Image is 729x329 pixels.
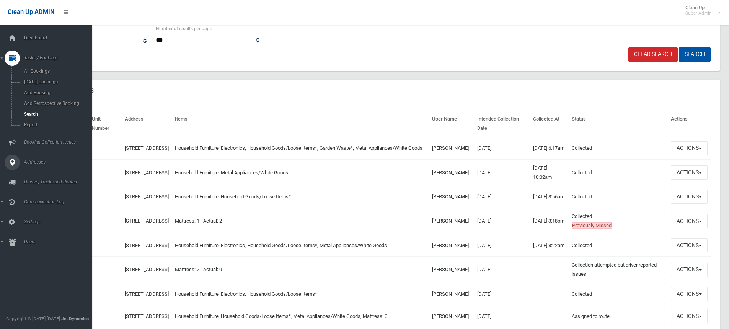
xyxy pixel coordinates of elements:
[572,222,612,229] span: Previously Missed
[125,291,169,297] a: [STREET_ADDRESS]
[685,10,712,16] small: Super Admin
[530,111,569,137] th: Collected At
[569,234,668,257] td: Collected
[474,234,530,257] td: [DATE]
[22,101,91,106] span: Add Retrospective Booking
[569,186,668,208] td: Collected
[474,111,530,137] th: Intended Collection Date
[679,47,711,62] button: Search
[22,239,98,244] span: Users
[22,159,98,165] span: Addresses
[125,145,169,151] a: [STREET_ADDRESS]
[668,111,711,137] th: Actions
[172,257,429,283] td: Mattress: 2 - Actual: 0
[474,186,530,208] td: [DATE]
[429,159,474,186] td: [PERSON_NAME]
[22,55,98,61] span: Tasks / Bookings
[530,208,569,234] td: [DATE] 3:18pm
[569,305,668,327] td: Assigned to route
[429,186,474,208] td: [PERSON_NAME]
[474,159,530,186] td: [DATE]
[172,283,429,305] td: Household Furniture, Electronics, Household Goods/Loose Items*
[125,194,169,200] a: [STREET_ADDRESS]
[22,69,91,74] span: All Bookings
[125,313,169,319] a: [STREET_ADDRESS]
[474,208,530,234] td: [DATE]
[125,242,169,248] a: [STREET_ADDRESS]
[22,219,98,224] span: Settings
[22,199,98,205] span: Communication Log
[671,190,708,204] button: Actions
[6,316,60,321] span: Copyright © [DATE]-[DATE]
[172,234,429,257] td: Household Furniture, Electronics, Household Goods/Loose Items*, Metal Appliances/White Goods
[474,283,530,305] td: [DATE]
[429,234,474,257] td: [PERSON_NAME]
[172,186,429,208] td: Household Furniture, Household Goods/Loose Items*
[61,316,89,321] strong: Jet Dynamics
[89,111,121,137] th: Unit Number
[530,137,569,159] td: [DATE] 6:17am
[172,159,429,186] td: Household Furniture, Metal Appliances/White Goods
[671,309,708,323] button: Actions
[172,137,429,159] td: Household Furniture, Electronics, Household Goods/Loose Items*, Garden Waste*, Metal Appliances/W...
[569,208,668,234] td: Collected
[474,305,530,327] td: [DATE]
[474,257,530,283] td: [DATE]
[122,111,172,137] th: Address
[671,165,708,180] button: Actions
[429,283,474,305] td: [PERSON_NAME]
[671,287,708,301] button: Actions
[671,214,708,228] button: Actions
[22,111,91,117] span: Search
[125,170,169,175] a: [STREET_ADDRESS]
[569,257,668,283] td: Collection attempted but driver reported issues
[429,208,474,234] td: [PERSON_NAME]
[429,257,474,283] td: [PERSON_NAME]
[530,186,569,208] td: [DATE] 8:56am
[569,283,668,305] td: Collected
[671,141,708,155] button: Actions
[22,122,91,128] span: Report
[429,305,474,327] td: [PERSON_NAME]
[125,218,169,224] a: [STREET_ADDRESS]
[530,234,569,257] td: [DATE] 8:22am
[156,25,212,33] label: Number of results per page
[22,139,98,145] span: Booking Collection Issues
[628,47,678,62] a: Clear Search
[569,159,668,186] td: Collected
[22,179,98,185] span: Drivers, Trucks and Routes
[22,79,91,85] span: [DATE] Bookings
[429,111,474,137] th: User Name
[22,90,91,95] span: Add Booking
[671,238,708,252] button: Actions
[569,111,668,137] th: Status
[172,305,429,327] td: Household Furniture, Household Goods/Loose Items*, Metal Appliances/White Goods, Mattress: 0
[8,8,54,16] span: Clean Up ADMIN
[530,159,569,186] td: [DATE] 10:02am
[172,208,429,234] td: Mattress: 1 - Actual: 2
[474,137,530,159] td: [DATE]
[125,267,169,272] a: [STREET_ADDRESS]
[172,111,429,137] th: Items
[569,137,668,159] td: Collected
[22,35,98,41] span: Dashboard
[671,263,708,277] button: Actions
[682,5,719,16] span: Clean Up
[429,137,474,159] td: [PERSON_NAME]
